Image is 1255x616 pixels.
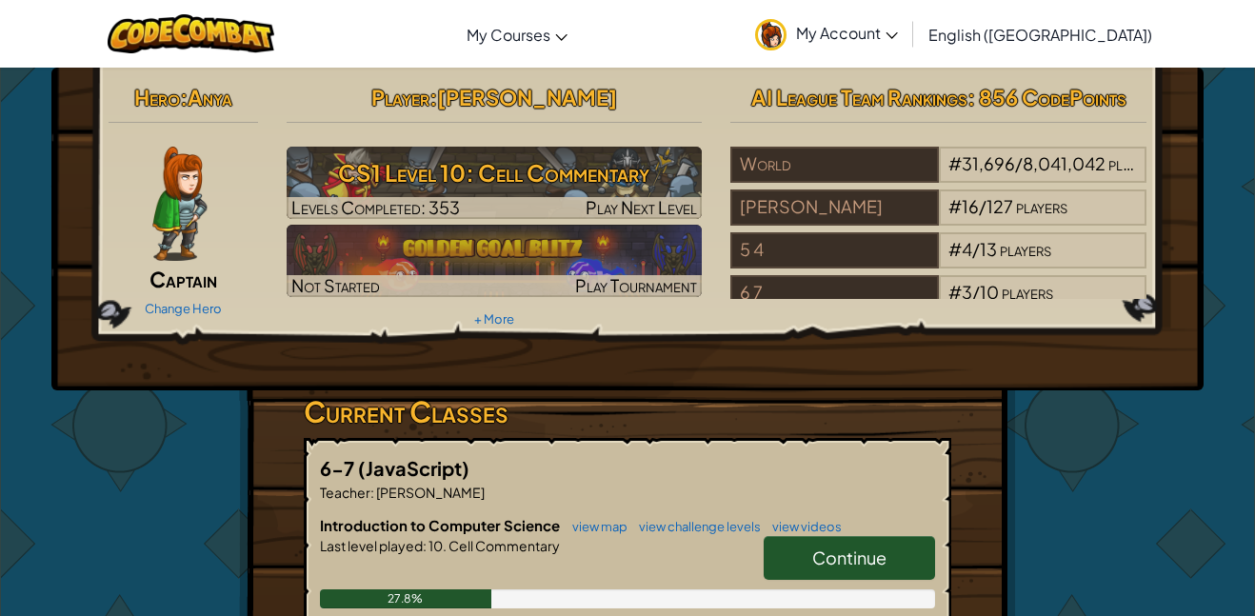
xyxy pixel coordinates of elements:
[447,537,560,554] span: Cell Commentary
[919,9,1162,60] a: English ([GEOGRAPHIC_DATA])
[730,293,1146,315] a: 6 7#3/10players
[948,195,962,217] span: #
[962,152,1015,174] span: 31,696
[287,151,703,194] h3: CS1 Level 10: Cell Commentary
[730,189,938,226] div: [PERSON_NAME]
[320,537,423,554] span: Last level played
[986,195,1013,217] span: 127
[291,196,460,218] span: Levels Completed: 353
[371,84,429,110] span: Player
[730,147,938,183] div: World
[730,165,1146,187] a: World#31,696/8,041,042players
[320,516,563,534] span: Introduction to Computer Science
[180,84,188,110] span: :
[948,238,962,260] span: #
[730,275,938,311] div: 6 7
[287,147,703,219] a: Play Next Level
[730,250,1146,272] a: 5 4#4/13players
[1016,195,1067,217] span: players
[134,84,180,110] span: Hero
[423,537,427,554] span: :
[962,195,979,217] span: 16
[763,519,842,534] a: view videos
[948,281,962,303] span: #
[730,232,938,268] div: 5 4
[755,19,787,50] img: avatar
[320,589,491,608] div: 27.8%
[928,25,1152,45] span: English ([GEOGRAPHIC_DATA])
[427,537,447,554] span: 10.
[962,238,972,260] span: 4
[586,196,697,218] span: Play Next Level
[1108,152,1160,174] span: players
[188,84,232,110] span: Anya
[972,238,980,260] span: /
[1023,152,1106,174] span: 8,041,042
[1000,238,1051,260] span: players
[108,14,274,53] img: CodeCombat logo
[1002,281,1053,303] span: players
[304,390,951,433] h3: Current Classes
[948,152,962,174] span: #
[980,281,999,303] span: 10
[287,147,703,219] img: CS1 Level 10: Cell Commentary
[979,195,986,217] span: /
[320,456,358,480] span: 6-7
[812,546,886,568] span: Continue
[467,25,550,45] span: My Courses
[980,238,997,260] span: 13
[457,9,577,60] a: My Courses
[972,281,980,303] span: /
[730,208,1146,229] a: [PERSON_NAME]#16/127players
[796,23,898,43] span: My Account
[145,301,222,316] a: Change Hero
[287,225,703,297] a: Not StartedPlay Tournament
[374,484,485,501] span: [PERSON_NAME]
[629,519,761,534] a: view challenge levels
[751,84,967,110] span: AI League Team Rankings
[575,274,697,296] span: Play Tournament
[149,266,217,292] span: Captain
[1015,152,1023,174] span: /
[474,311,514,327] a: + More
[152,147,207,261] img: captain-pose.png
[320,484,370,501] span: Teacher
[429,84,437,110] span: :
[437,84,617,110] span: [PERSON_NAME]
[370,484,374,501] span: :
[962,281,972,303] span: 3
[358,456,469,480] span: (JavaScript)
[287,225,703,297] img: Golden Goal
[746,4,907,64] a: My Account
[563,519,627,534] a: view map
[967,84,1126,110] span: : 856 CodePoints
[291,274,380,296] span: Not Started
